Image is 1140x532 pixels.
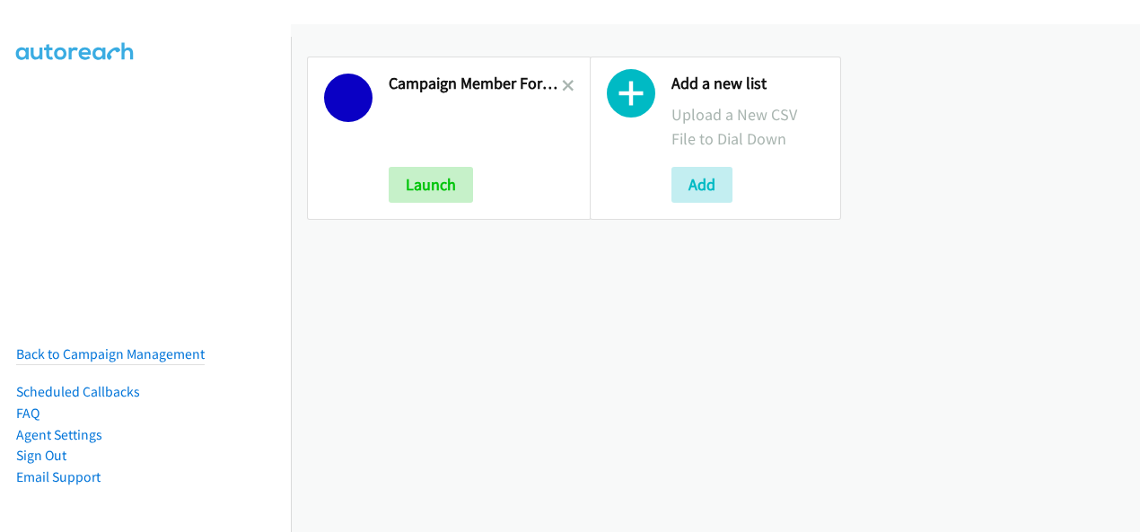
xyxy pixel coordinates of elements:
[671,74,823,94] h2: Add a new list
[389,74,562,94] h2: Campaign Member Fortinet Tmp 301206 Webinar 18.09 Au
[16,447,66,464] a: Sign Out
[16,345,205,362] a: Back to Campaign Management
[671,167,732,203] button: Add
[16,426,102,443] a: Agent Settings
[16,468,101,485] a: Email Support
[389,167,473,203] button: Launch
[16,383,140,400] a: Scheduled Callbacks
[16,405,39,422] a: FAQ
[671,102,823,151] p: Upload a New CSV File to Dial Down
